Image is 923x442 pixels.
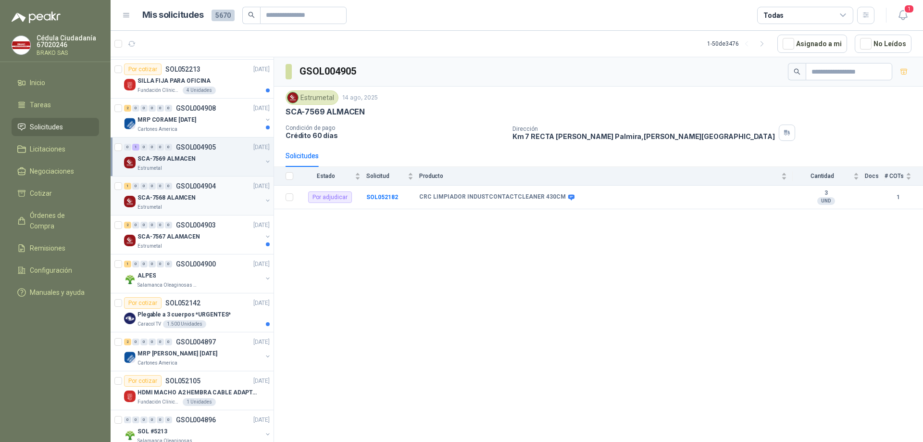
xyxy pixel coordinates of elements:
div: Por cotizar [124,375,162,387]
div: Por adjudicar [308,191,352,203]
a: Configuración [12,261,99,279]
div: 0 [157,105,164,112]
a: 1 0 0 0 0 0 GSOL004904[DATE] Company LogoSCA-7568 ALAMCENEstrumetal [124,180,272,211]
div: 1 Unidades [183,398,216,406]
div: 4 Unidades [183,87,216,94]
img: Company Logo [124,274,136,285]
p: [DATE] [253,299,270,308]
p: [DATE] [253,260,270,269]
img: Company Logo [287,92,298,103]
p: Salamanca Oleaginosas SAS [137,281,198,289]
p: Cartones America [137,126,177,133]
button: Asignado a mi [777,35,847,53]
p: SOL052142 [165,300,200,306]
div: 1 [132,144,139,151]
span: search [794,68,800,75]
a: 2 0 0 0 0 0 GSOL004903[DATE] Company LogoSCA-7567 ALAMACENEstrumetal [124,219,272,250]
img: Company Logo [124,118,136,129]
div: 1 [124,183,131,189]
a: Órdenes de Compra [12,206,99,235]
p: [DATE] [253,416,270,425]
a: Por cotizarSOL052142[DATE] Company LogoPlegable a 3 cuerpos *URGENTES*Caracol TV1.500 Unidades [111,293,274,332]
div: 0 [149,105,156,112]
a: Licitaciones [12,140,99,158]
div: 0 [132,183,139,189]
div: Por cotizar [124,297,162,309]
div: 0 [165,222,172,228]
p: SOL052213 [165,66,200,73]
div: 1.500 Unidades [163,320,206,328]
b: 3 [793,189,859,197]
p: Caracol TV [137,320,161,328]
div: 0 [165,105,172,112]
span: # COTs [885,173,904,179]
p: Estrumetal [137,203,162,211]
div: 1 - 50 de 3476 [707,36,770,51]
p: [DATE] [253,221,270,230]
div: 1 [124,261,131,267]
p: MRP CORAME [DATE] [137,115,196,125]
span: Negociaciones [30,166,74,177]
p: [DATE] [253,377,270,386]
p: SOL #5213 [137,427,167,436]
h1: Mis solicitudes [142,8,204,22]
div: 0 [132,417,139,423]
div: 0 [157,222,164,228]
span: Cotizar [30,188,52,199]
p: GSOL004904 [176,183,216,189]
th: Estado [299,167,366,186]
b: 1 [885,193,911,202]
img: Company Logo [124,157,136,168]
p: Estrumetal [137,164,162,172]
div: Todas [763,10,784,21]
div: 2 [124,222,131,228]
div: 0 [157,144,164,151]
a: Remisiones [12,239,99,257]
div: Estrumetal [286,90,338,105]
img: Company Logo [12,36,30,54]
img: Company Logo [124,79,136,90]
div: Por cotizar [124,63,162,75]
p: 14 ago, 2025 [342,93,378,102]
span: Producto [419,173,779,179]
a: 2 0 0 0 0 0 GSOL004897[DATE] Company LogoMRP [PERSON_NAME] [DATE]Cartones America [124,336,272,367]
div: 0 [149,222,156,228]
span: Licitaciones [30,144,65,154]
div: 0 [140,105,148,112]
span: Manuales y ayuda [30,287,85,298]
p: Fundación Clínica Shaio [137,398,181,406]
a: Por cotizarSOL052105[DATE] Company LogoHDMI MACHO A2 HEMBRA CABLE ADAPTADOR CONVERTIDOR FOR MONIT... [111,371,274,410]
a: 0 1 0 0 0 0 GSOL004905[DATE] Company LogoSCA-7569 ALMACENEstrumetal [124,141,272,172]
img: Company Logo [124,235,136,246]
a: Cotizar [12,184,99,202]
div: 0 [124,417,131,423]
a: 1 0 0 0 0 0 GSOL004900[DATE] Company LogoALPESSalamanca Oleaginosas SAS [124,258,272,289]
a: Solicitudes [12,118,99,136]
div: 0 [157,261,164,267]
div: 2 [124,105,131,112]
p: BRAKO SAS [37,50,99,56]
div: 0 [149,183,156,189]
p: SCA-7569 ALMACEN [286,107,365,117]
div: 0 [132,261,139,267]
p: SCA-7568 ALAMCEN [137,193,196,202]
p: SOL052105 [165,378,200,384]
p: SCA-7567 ALAMACEN [137,232,200,241]
span: Solicitudes [30,122,63,132]
p: Dirección [512,126,775,132]
a: Manuales y ayuda [12,283,99,302]
div: 0 [140,417,148,423]
a: Inicio [12,74,99,92]
img: Company Logo [124,352,136,363]
div: 0 [165,183,172,189]
img: Company Logo [124,429,136,441]
p: [DATE] [253,143,270,152]
p: Fundación Clínica Shaio [137,87,181,94]
div: 0 [157,417,164,423]
p: ALPES [137,271,156,280]
p: Estrumetal [137,242,162,250]
p: [DATE] [253,65,270,74]
div: 0 [140,144,148,151]
b: SOL052182 [366,194,398,201]
div: 0 [140,261,148,267]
